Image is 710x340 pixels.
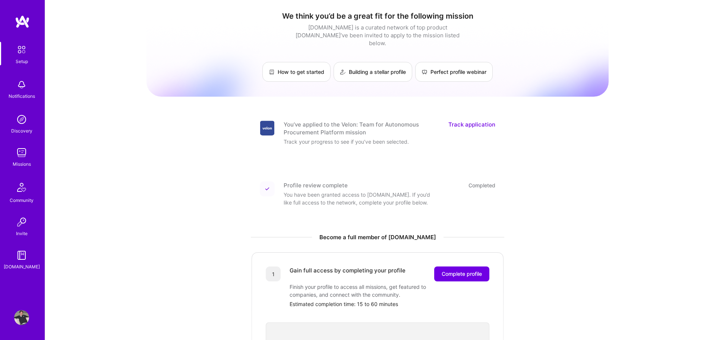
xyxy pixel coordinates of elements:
a: User Avatar [12,310,31,325]
div: Community [10,196,34,204]
img: teamwork [14,145,29,160]
div: Discovery [11,127,32,135]
img: Invite [14,215,29,230]
h1: We think you’d be a great fit for the following mission [146,12,609,21]
img: Company Logo [260,121,275,135]
div: [DOMAIN_NAME] is a curated network of top product [DOMAIN_NAME]’ve been invited to apply to the m... [294,24,461,47]
img: setup [14,42,29,57]
button: Complete profile [434,266,489,281]
span: Complete profile [442,270,482,278]
a: Track application [448,121,495,136]
a: Perfect profile webinar [415,62,493,82]
span: Become a full member of [DOMAIN_NAME] [319,233,436,241]
div: Completed [468,181,495,189]
div: Profile review complete [284,181,348,189]
div: Finish your profile to access all missions, get featured to companies, and connect with the commu... [290,283,439,299]
img: bell [14,77,29,92]
div: You’ve applied to the Velon: Team for Autonomous Procurement Platform mission [284,121,439,136]
img: Community [13,178,31,196]
div: Invite [16,230,28,237]
div: [DOMAIN_NAME] [4,263,40,271]
a: How to get started [262,62,331,82]
div: Gain full access by completing your profile [290,266,406,281]
a: Building a stellar profile [334,62,412,82]
div: Setup [16,57,28,65]
img: Completed [265,187,269,191]
img: discovery [14,112,29,127]
img: Perfect profile webinar [422,69,427,75]
div: Notifications [9,92,35,100]
img: User Avatar [14,310,29,325]
img: Building a stellar profile [340,69,346,75]
img: guide book [14,248,29,263]
img: How to get started [269,69,275,75]
div: Estimated completion time: 15 to 60 minutes [290,300,489,308]
div: 1 [266,266,281,281]
div: Missions [13,160,31,168]
div: Track your progress to see if you’ve been selected. [284,138,433,146]
img: logo [15,15,30,28]
div: You have been granted access to [DOMAIN_NAME]. If you’d like full access to the network, complete... [284,191,433,206]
